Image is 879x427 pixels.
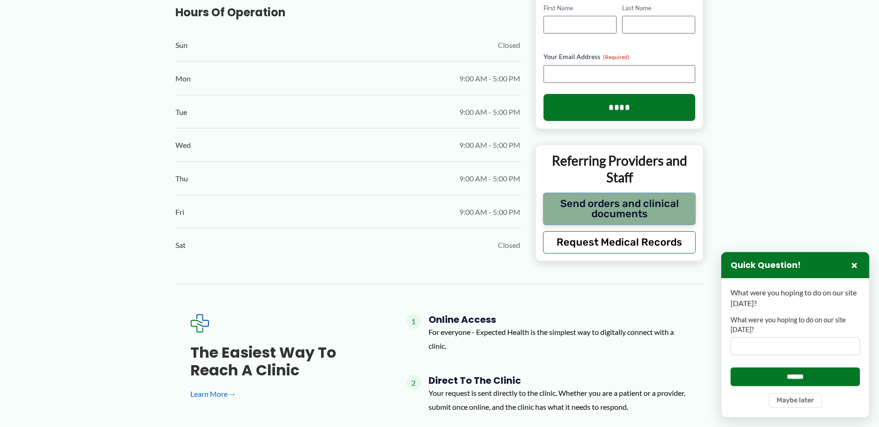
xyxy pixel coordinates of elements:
label: Your Email Address [544,52,696,61]
span: 9:00 AM - 5:00 PM [459,205,520,219]
span: Closed [498,38,520,52]
span: Fri [175,205,184,219]
span: 9:00 AM - 5:00 PM [459,138,520,152]
span: Closed [498,238,520,252]
h3: The Easiest Way to Reach a Clinic [190,344,376,380]
h3: Quick Question! [731,260,801,271]
a: Learn More → [190,387,376,401]
p: Referring Providers and Staff [543,152,696,186]
button: Send orders and clinical documents [543,193,696,225]
p: For everyone - Expected Health is the simplest way to digitally connect with a clinic. [429,325,689,353]
label: First Name [544,4,617,13]
span: 9:00 AM - 5:00 PM [459,105,520,119]
button: Maybe later [769,393,822,408]
img: Expected Healthcare Logo [190,314,209,333]
span: 2 [406,375,421,390]
span: Wed [175,138,191,152]
button: Close [849,260,860,271]
span: Thu [175,172,188,186]
span: 9:00 AM - 5:00 PM [459,172,520,186]
label: What were you hoping to do on our site [DATE]? [731,315,860,334]
span: 1 [406,314,421,329]
button: Request Medical Records [543,231,696,254]
h3: Hours of Operation [175,5,520,20]
p: Your request is sent directly to the clinic. Whether you are a patient or a provider, submit once... [429,386,689,414]
h4: Direct to the Clinic [429,375,689,386]
span: Tue [175,105,187,119]
p: What were you hoping to do on our site [DATE]? [731,287,860,308]
span: (Required) [603,53,630,60]
label: Last Name [622,4,695,13]
span: Mon [175,72,191,86]
span: Sat [175,238,186,252]
h4: Online Access [429,314,689,325]
span: 9:00 AM - 5:00 PM [459,72,520,86]
span: Sun [175,38,188,52]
